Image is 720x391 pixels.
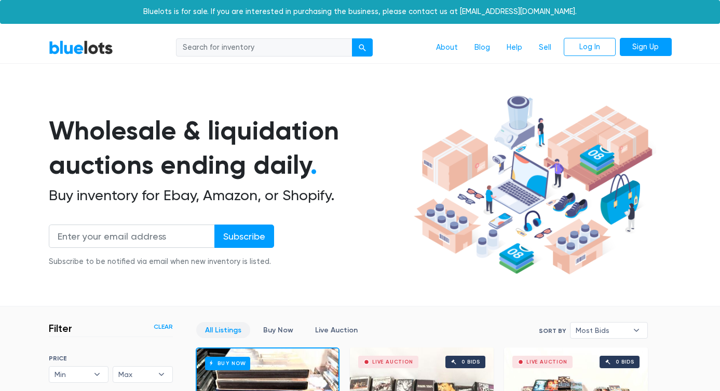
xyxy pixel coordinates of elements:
[49,322,72,334] h3: Filter
[49,355,173,362] h6: PRICE
[86,367,108,382] b: ▾
[564,38,616,57] a: Log In
[154,322,173,331] a: Clear
[461,359,480,365] div: 0 bids
[176,38,352,57] input: Search for inventory
[118,367,153,382] span: Max
[626,323,647,338] b: ▾
[616,359,634,365] div: 0 bids
[410,91,656,280] img: hero-ee84e7d0318cb26816c560f6b4441b76977f77a177738b4e94f68c95b2b83dbb.png
[49,114,410,183] h1: Wholesale & liquidation auctions ending daily
[372,359,413,365] div: Live Auction
[55,367,89,382] span: Min
[49,187,410,204] h2: Buy inventory for Ebay, Amazon, or Shopify.
[254,322,302,338] a: Buy Now
[205,357,250,370] h6: Buy Now
[428,38,466,58] a: About
[214,225,274,248] input: Subscribe
[576,323,628,338] span: Most Bids
[531,38,560,58] a: Sell
[620,38,672,57] a: Sign Up
[49,256,274,268] div: Subscribe to be notified via email when new inventory is listed.
[49,40,113,55] a: BlueLots
[49,225,215,248] input: Enter your email address
[306,322,366,338] a: Live Auction
[196,322,250,338] a: All Listings
[526,359,567,365] div: Live Auction
[498,38,531,58] a: Help
[310,149,317,180] span: .
[539,326,566,336] label: Sort By
[151,367,172,382] b: ▾
[466,38,498,58] a: Blog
